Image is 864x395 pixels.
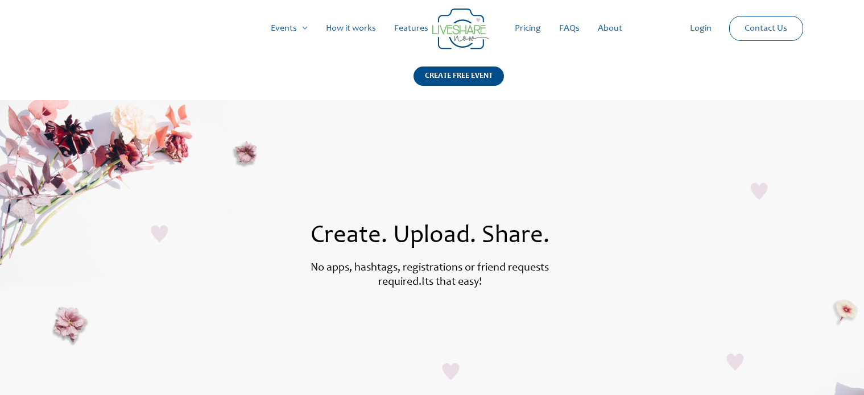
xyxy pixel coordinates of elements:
[735,16,796,40] a: Contact Us
[385,10,437,47] a: Features
[311,263,549,288] label: No apps, hashtags, registrations or friend requests required.
[550,10,589,47] a: FAQs
[20,10,844,47] nav: Site Navigation
[414,66,504,86] div: CREATE FREE EVENT
[414,66,504,100] a: CREATE FREE EVENT
[681,10,721,47] a: Login
[421,277,482,288] label: Its that easy!
[317,10,385,47] a: How it works
[589,10,631,47] a: About
[506,10,550,47] a: Pricing
[432,9,489,49] img: Group 14 | Live Photo Slideshow for Events | Create Free Events Album for Any Occasion
[262,10,317,47] a: Events
[311,224,549,249] span: Create. Upload. Share.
